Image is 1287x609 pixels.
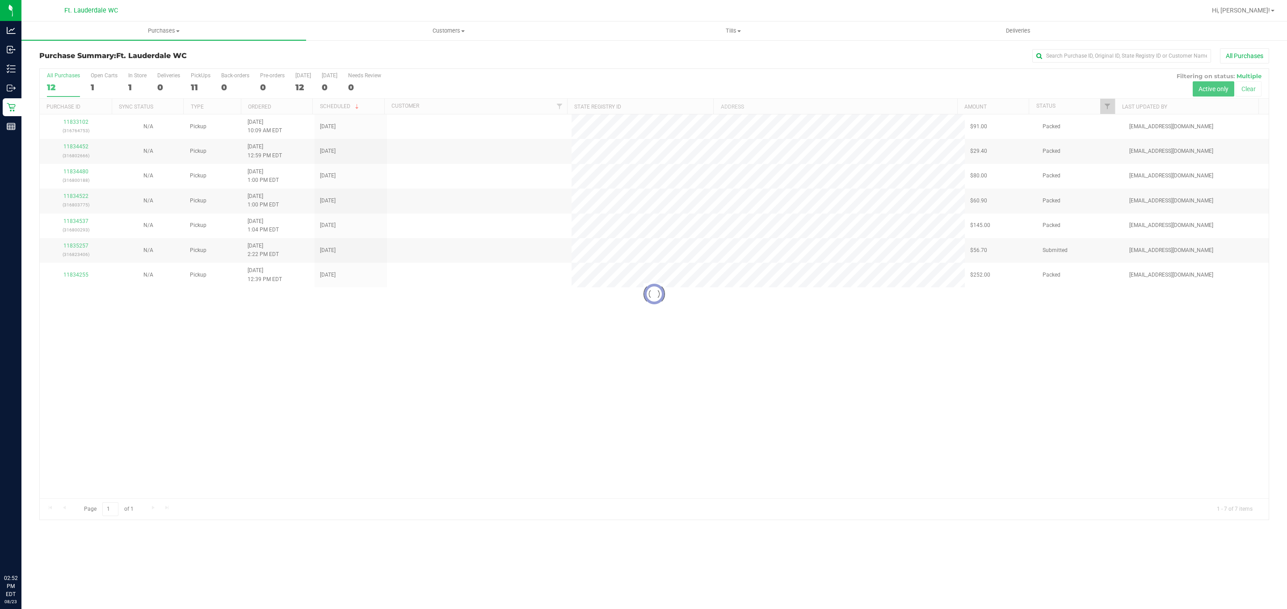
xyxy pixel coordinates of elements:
p: 08/23 [4,598,17,605]
inline-svg: Outbound [7,84,16,92]
span: Purchases [21,27,306,35]
a: Deliveries [876,21,1161,40]
inline-svg: Inventory [7,64,16,73]
button: All Purchases [1220,48,1269,63]
inline-svg: Analytics [7,26,16,35]
span: Deliveries [994,27,1043,35]
a: Customers [306,21,591,40]
a: Purchases [21,21,306,40]
h3: Purchase Summary: [39,52,449,60]
input: Search Purchase ID, Original ID, State Registry ID or Customer Name... [1032,49,1211,63]
inline-svg: Retail [7,103,16,112]
a: Tills [591,21,875,40]
inline-svg: Reports [7,122,16,131]
span: Hi, [PERSON_NAME]! [1212,7,1270,14]
inline-svg: Inbound [7,45,16,54]
p: 02:52 PM EDT [4,574,17,598]
span: Customers [307,27,590,35]
span: Tills [591,27,875,35]
span: Ft. Lauderdale WC [64,7,118,14]
span: Ft. Lauderdale WC [116,51,187,60]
